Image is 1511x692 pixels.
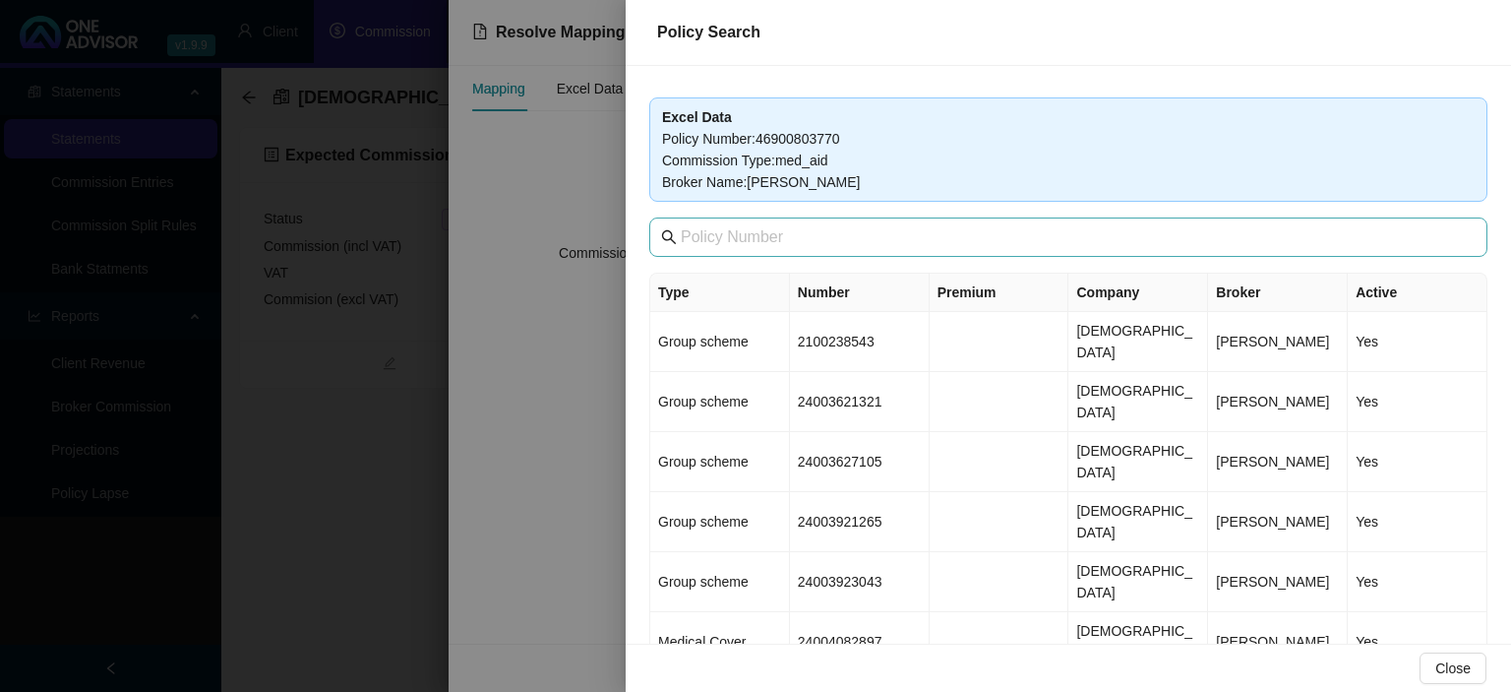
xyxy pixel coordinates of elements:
th: Number [790,274,930,312]
span: Group scheme [658,454,749,470]
span: [PERSON_NAME] [1216,574,1329,590]
td: Yes [1348,372,1487,432]
span: Policy Search [657,24,760,40]
th: Broker [1208,274,1348,312]
div: Policy Number : 46900803770 [662,128,1475,150]
span: [DEMOGRAPHIC_DATA] [1076,563,1191,600]
div: Broker Name : [PERSON_NAME] [662,171,1475,193]
span: Group scheme [658,394,749,409]
td: 24003923043 [790,552,930,612]
span: Medical Cover [658,634,746,650]
td: Yes [1348,552,1487,612]
span: [PERSON_NAME] [1216,394,1329,409]
span: Group scheme [658,574,749,590]
span: [DEMOGRAPHIC_DATA] [1076,503,1191,540]
span: Group scheme [658,334,749,349]
span: [DEMOGRAPHIC_DATA] [1076,323,1191,360]
th: Type [650,274,790,312]
span: Group scheme [658,514,749,530]
td: Yes [1348,432,1487,492]
button: Close [1420,653,1486,684]
span: [PERSON_NAME] [1216,454,1329,470]
td: 24003627105 [790,432,930,492]
span: [PERSON_NAME] [1216,334,1329,349]
span: [PERSON_NAME] [1216,634,1329,650]
span: [DEMOGRAPHIC_DATA] [1076,383,1191,420]
span: [DEMOGRAPHIC_DATA] [1076,623,1191,661]
td: Yes [1348,612,1487,672]
td: Yes [1348,312,1487,372]
span: [DEMOGRAPHIC_DATA] [1076,443,1191,480]
td: 24003921265 [790,492,930,552]
td: 24003621321 [790,372,930,432]
td: Yes [1348,492,1487,552]
input: Policy Number [681,225,1460,249]
td: 2100238543 [790,312,930,372]
div: Commission Type : med_aid [662,150,1475,171]
th: Active [1348,274,1487,312]
span: search [661,229,677,245]
th: Premium [930,274,1069,312]
th: Company [1068,274,1208,312]
span: [PERSON_NAME] [1216,514,1329,530]
span: Close [1435,658,1471,679]
td: 24004082897 [790,612,930,672]
b: Excel Data [662,109,732,125]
